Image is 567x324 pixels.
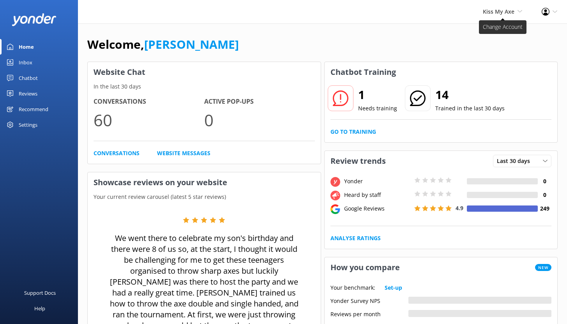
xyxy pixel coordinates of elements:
a: Conversations [94,149,140,158]
h4: 249 [538,204,551,213]
p: In the last 30 days [88,82,321,91]
div: Reviews per month [330,310,408,317]
h4: Active Pop-ups [204,97,315,107]
h4: 0 [538,191,551,199]
p: 0 [204,107,315,133]
div: Chatbot [19,70,38,86]
h2: 14 [435,85,505,104]
div: Yonder [342,177,412,186]
h2: 1 [358,85,397,104]
div: Inbox [19,55,32,70]
p: Your benchmark: [330,283,375,292]
div: Support Docs [24,285,56,301]
h1: Welcome, [87,35,239,54]
h3: Review trends [325,151,392,171]
h3: How you compare [325,257,406,278]
div: Home [19,39,34,55]
h3: Website Chat [88,62,321,82]
h3: Chatbot Training [325,62,402,82]
div: Heard by staff [342,191,412,199]
p: 60 [94,107,204,133]
a: Set-up [385,283,402,292]
p: Needs training [358,104,397,113]
div: Google Reviews [342,204,412,213]
a: Analyse Ratings [330,234,381,243]
h3: Showcase reviews on your website [88,172,321,193]
h4: 0 [538,177,551,186]
h4: Conversations [94,97,204,107]
div: Recommend [19,101,48,117]
span: Last 30 days [497,157,535,165]
p: Trained in the last 30 days [435,104,505,113]
span: 4.9 [456,204,463,212]
img: yonder-white-logo.png [12,13,57,26]
div: Settings [19,117,37,133]
a: Go to Training [330,127,376,136]
a: [PERSON_NAME] [144,36,239,52]
div: Reviews [19,86,37,101]
p: Your current review carousel (latest 5 star reviews) [88,193,321,201]
span: Kiss My Axe [483,8,514,15]
span: New [535,264,551,271]
a: Website Messages [157,149,210,158]
div: Yonder Survey NPS [330,297,408,304]
div: Help [34,301,45,316]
